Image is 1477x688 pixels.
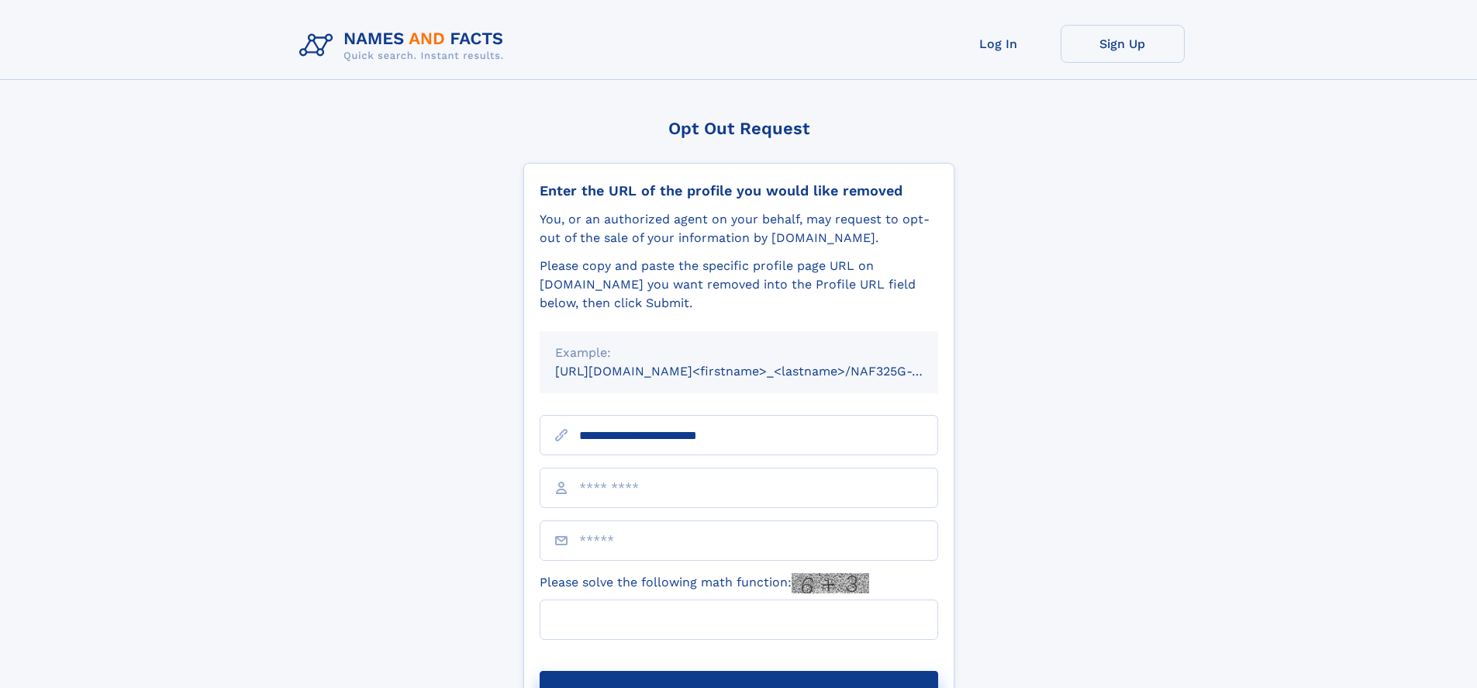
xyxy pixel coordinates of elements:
div: You, or an authorized agent on your behalf, may request to opt-out of the sale of your informatio... [540,210,938,247]
div: Enter the URL of the profile you would like removed [540,182,938,199]
label: Please solve the following math function: [540,573,869,593]
a: Sign Up [1061,25,1185,63]
a: Log In [937,25,1061,63]
div: Opt Out Request [523,119,954,138]
img: Logo Names and Facts [293,25,516,67]
div: Please copy and paste the specific profile page URL on [DOMAIN_NAME] you want removed into the Pr... [540,257,938,313]
div: Example: [555,344,923,362]
small: [URL][DOMAIN_NAME]<firstname>_<lastname>/NAF325G-xxxxxxxx [555,364,968,379]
